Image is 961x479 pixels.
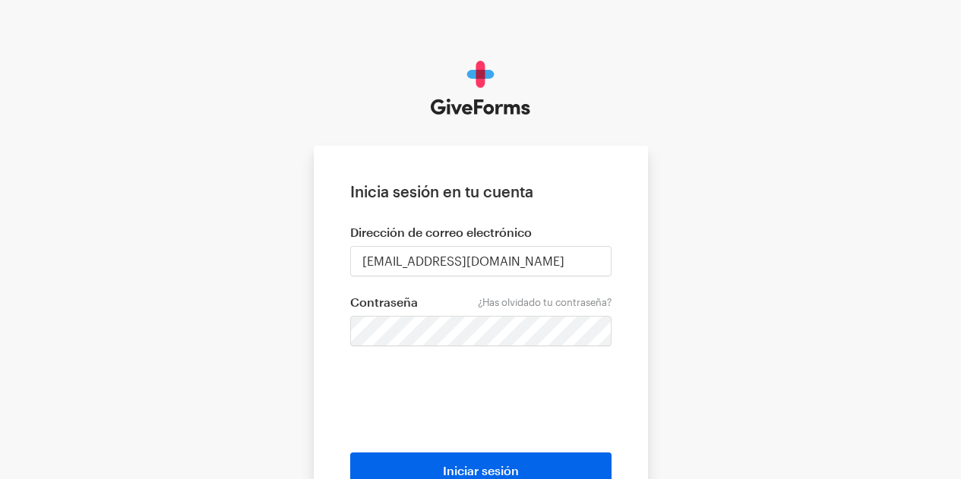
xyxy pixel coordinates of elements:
font: Inicia sesión en tu cuenta [350,182,533,200]
font: Contraseña [350,295,418,309]
iframe: reCAPTCHA [365,369,596,428]
a: ¿Has olvidado tu contraseña? [478,296,612,308]
img: GiveForms [431,61,530,115]
font: Iniciar sesión [443,463,519,477]
font: Dirección de correo electrónico [350,225,532,239]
